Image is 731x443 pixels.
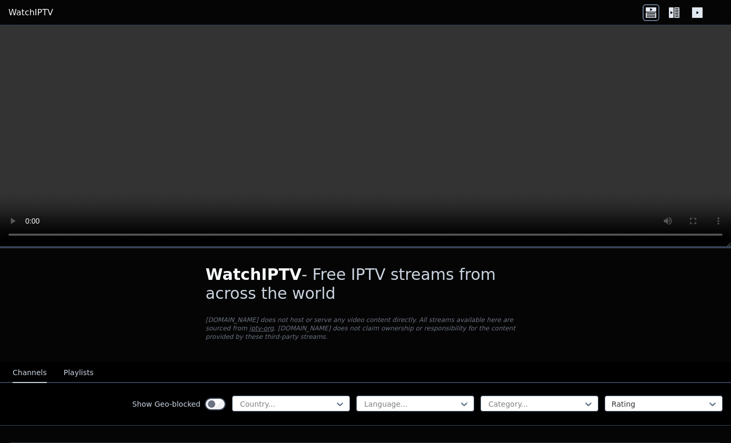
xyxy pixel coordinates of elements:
[206,316,526,341] p: [DOMAIN_NAME] does not host or serve any video content directly. All streams available here are s...
[13,363,47,383] button: Channels
[64,363,94,383] button: Playlists
[206,265,302,284] span: WatchIPTV
[249,325,274,332] a: iptv-org
[8,6,53,19] a: WatchIPTV
[206,265,526,303] h1: - Free IPTV streams from across the world
[132,399,201,409] label: Show Geo-blocked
